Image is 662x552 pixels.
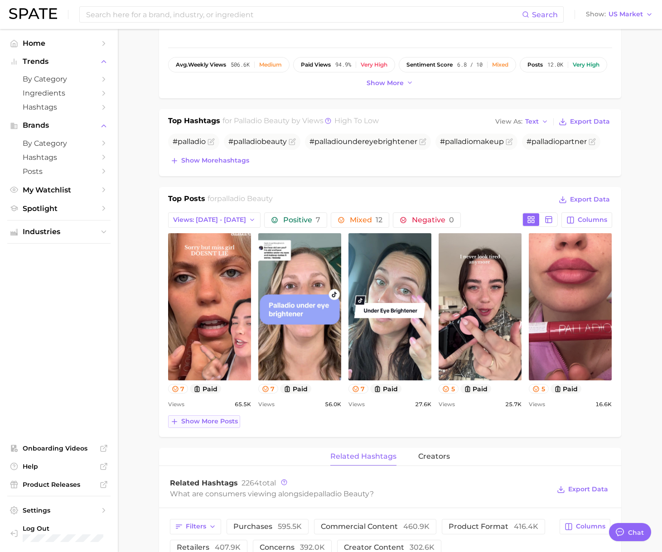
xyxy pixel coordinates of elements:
span: Trends [23,58,95,66]
span: Ingredients [23,89,95,97]
span: palladio [233,137,261,146]
button: Filters [170,519,221,534]
span: My Watchlist [23,186,95,194]
span: palladio [314,137,343,146]
span: Columns [578,216,607,224]
span: Brands [23,121,95,130]
span: Related Hashtags [170,479,238,487]
h1: Top Hashtags [168,115,220,128]
a: Onboarding Videos [7,442,111,455]
span: Home [23,39,95,48]
button: paid [370,384,401,394]
span: palladio [532,137,560,146]
span: 302.6k [410,543,435,552]
a: Spotlight [7,202,111,216]
span: creator content [344,544,435,551]
button: avg.weekly views506.6kMedium [168,57,290,72]
a: Product Releases [7,478,111,491]
button: Export Data [555,483,610,496]
span: 12.0k [547,62,563,68]
a: Home [7,36,111,50]
div: What are consumers viewing alongside ? [170,488,551,500]
span: Positive [283,216,320,224]
span: 460.9k [403,522,430,531]
span: Negative [412,216,454,224]
span: Log Out [23,524,105,533]
a: Posts [7,164,111,178]
span: 27.6k [415,399,431,410]
span: 0 [449,216,454,224]
span: Mixed [350,216,382,224]
button: paid [460,384,492,394]
span: Hashtags [23,103,95,111]
span: posts [527,62,543,68]
span: Views: [DATE] - [DATE] [173,216,246,224]
span: product format [449,523,538,530]
span: US Market [609,12,643,17]
span: palladio [178,137,206,146]
button: sentiment score6.8 / 10Mixed [399,57,516,72]
a: Hashtags [7,150,111,164]
span: high to low [334,116,379,125]
span: Columns [576,523,605,530]
span: # partner [527,137,587,146]
button: Industries [7,225,111,239]
a: Settings [7,504,111,517]
span: Views [529,399,545,410]
h2: for by Views [222,115,379,128]
span: Views [168,399,184,410]
button: Flag as miscategorized or irrelevant [208,138,215,145]
button: Export Data [556,193,612,206]
button: paid views94.9%Very high [293,57,395,72]
span: Hashtags [23,153,95,162]
button: Trends [7,55,111,68]
a: Hashtags [7,100,111,114]
span: palladio [445,137,473,146]
button: 5 [529,384,549,394]
span: # makeup [440,137,504,146]
span: palladio beauty [234,116,290,125]
span: Export Data [568,485,608,493]
button: Show more posts [168,415,240,428]
span: related hashtags [330,452,396,461]
button: Flag as miscategorized or irrelevant [419,138,426,145]
span: by Category [23,139,95,148]
input: Search here for a brand, industry, or ingredient [85,7,522,22]
button: paid [551,384,582,394]
span: 416.4k [514,522,538,531]
button: 5 [439,384,459,394]
button: Show more [364,77,416,89]
abbr: average [176,61,188,68]
button: 7 [258,384,279,394]
span: 12 [376,216,382,224]
a: Ingredients [7,86,111,100]
span: beauty [261,137,287,146]
div: Medium [259,62,282,68]
span: by Category [23,75,95,83]
button: Flag as miscategorized or irrelevant [289,138,296,145]
span: palladio beauty [217,194,273,203]
span: # [228,137,287,146]
span: 56.0k [325,399,341,410]
button: Columns [560,519,610,534]
button: ShowUS Market [584,9,655,20]
button: Columns [561,212,612,228]
button: Export Data [556,115,612,128]
button: Brands [7,119,111,132]
span: 25.7k [505,399,522,410]
span: weekly views [176,62,226,68]
button: 7 [168,384,188,394]
a: by Category [7,72,111,86]
span: Show [586,12,606,17]
button: paid [280,384,311,394]
span: Settings [23,506,95,514]
span: Show more [367,79,404,87]
button: paid [190,384,221,394]
span: 392.0k [300,543,325,552]
span: sentiment score [406,62,453,68]
span: Views [348,399,365,410]
span: retailers [177,544,241,551]
span: commercial content [321,523,430,530]
a: by Category [7,136,111,150]
div: Very high [573,62,599,68]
